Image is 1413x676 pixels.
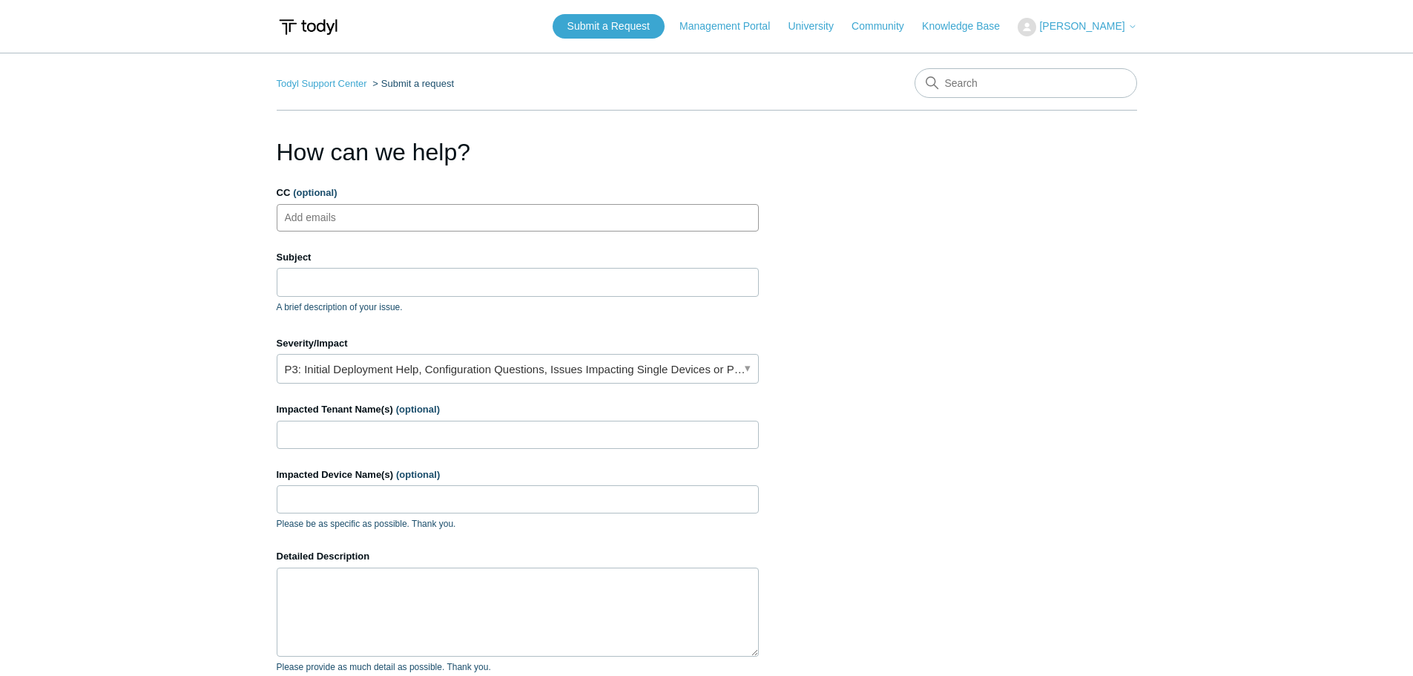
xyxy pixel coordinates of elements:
[277,549,759,564] label: Detailed Description
[679,19,785,34] a: Management Portal
[277,467,759,482] label: Impacted Device Name(s)
[293,187,337,198] span: (optional)
[277,660,759,674] p: Please provide as much detail as possible. Thank you.
[277,402,759,417] label: Impacted Tenant Name(s)
[788,19,848,34] a: University
[915,68,1137,98] input: Search
[396,404,440,415] span: (optional)
[277,78,367,89] a: Todyl Support Center
[277,78,370,89] li: Todyl Support Center
[277,186,759,200] label: CC
[1039,20,1124,32] span: [PERSON_NAME]
[922,19,1015,34] a: Knowledge Base
[277,13,340,41] img: Todyl Support Center Help Center home page
[553,14,665,39] a: Submit a Request
[1018,18,1136,36] button: [PERSON_NAME]
[277,517,759,531] p: Please be as specific as possible. Thank you.
[369,78,454,89] li: Submit a request
[277,354,759,384] a: P3: Initial Deployment Help, Configuration Questions, Issues Impacting Single Devices or Past Out...
[279,206,367,229] input: Add emails
[396,469,440,480] span: (optional)
[277,134,759,170] h1: How can we help?
[852,19,919,34] a: Community
[277,336,759,351] label: Severity/Impact
[277,301,759,314] p: A brief description of your issue.
[277,250,759,265] label: Subject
